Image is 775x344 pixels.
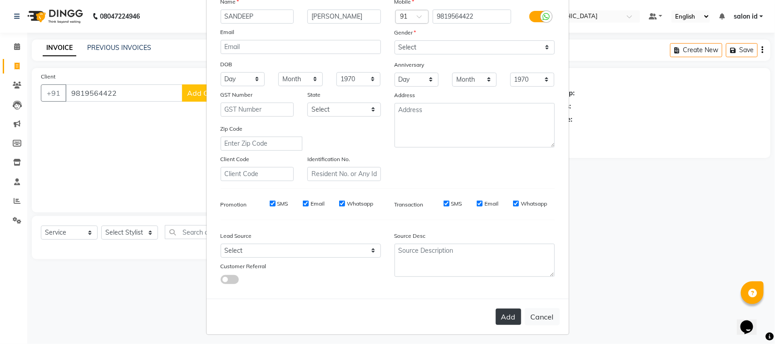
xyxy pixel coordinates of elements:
[521,200,547,208] label: Whatsapp
[221,137,302,151] input: Enter Zip Code
[395,232,426,240] label: Source Desc
[347,200,373,208] label: Whatsapp
[496,309,521,325] button: Add
[221,40,381,54] input: Email
[307,10,381,24] input: Last Name
[221,201,247,209] label: Promotion
[307,155,350,163] label: Identification No.
[525,308,560,325] button: Cancel
[395,29,416,37] label: Gender
[484,200,499,208] label: Email
[433,10,511,24] input: Mobile
[395,201,424,209] label: Transaction
[395,91,415,99] label: Address
[395,61,425,69] label: Anniversary
[221,125,243,133] label: Zip Code
[311,200,325,208] label: Email
[221,91,253,99] label: GST Number
[737,308,766,335] iframe: chat widget
[221,262,267,270] label: Customer Referral
[307,91,321,99] label: State
[221,167,294,181] input: Client Code
[451,200,462,208] label: SMS
[221,103,294,117] input: GST Number
[221,155,250,163] label: Client Code
[307,167,381,181] input: Resident No. or Any Id
[221,232,252,240] label: Lead Source
[277,200,288,208] label: SMS
[221,28,235,36] label: Email
[221,60,232,69] label: DOB
[221,10,294,24] input: First Name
